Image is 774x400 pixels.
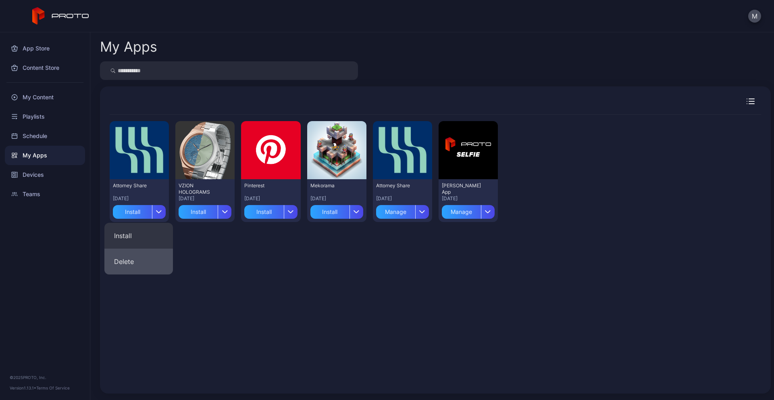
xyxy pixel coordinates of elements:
div: [DATE] [376,195,429,202]
div: [DATE] [179,195,231,202]
div: Attorney Share [376,182,420,189]
button: Install [244,202,297,219]
div: [DATE] [310,195,363,202]
div: My Apps [100,40,157,54]
div: Install [179,205,218,219]
button: Install [113,202,166,219]
div: David Selfie App [442,182,486,195]
button: Delete [104,249,173,274]
span: Version 1.13.1 • [10,385,36,390]
div: Install [113,205,152,219]
button: Install [179,202,231,219]
a: Content Store [5,58,85,77]
div: [DATE] [113,195,166,202]
button: Manage [442,202,495,219]
div: [DATE] [244,195,297,202]
div: Pinterest [244,182,289,189]
div: Attorney Share [113,182,157,189]
a: Devices [5,165,85,184]
div: Manage [376,205,415,219]
div: Install [310,205,350,219]
a: Playlists [5,107,85,126]
a: My Content [5,88,85,107]
a: Schedule [5,126,85,146]
a: My Apps [5,146,85,165]
div: Mekorama [310,182,355,189]
div: © 2025 PROTO, Inc. [10,374,80,381]
div: Install [244,205,283,219]
a: Teams [5,184,85,204]
div: [DATE] [442,195,495,202]
div: VZION HOLOGRAMS [179,182,223,195]
button: Install [104,223,173,249]
button: Install [310,202,363,219]
button: M [748,10,761,23]
button: Manage [376,202,429,219]
a: App Store [5,39,85,58]
a: Terms Of Service [36,385,70,390]
div: Manage [442,205,481,219]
